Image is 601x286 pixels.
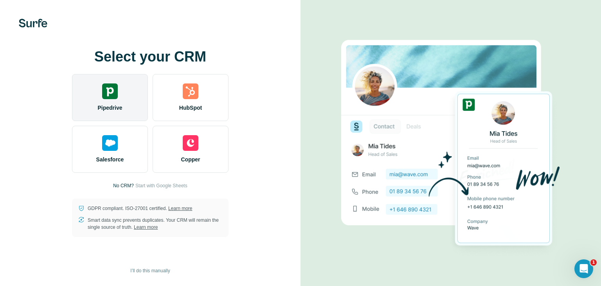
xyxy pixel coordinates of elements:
img: PIPEDRIVE image [341,27,560,259]
iframe: Intercom live chat [574,259,593,278]
img: pipedrive's logo [102,83,118,99]
span: HubSpot [179,104,202,112]
img: Surfe's logo [19,19,47,27]
span: Salesforce [96,156,124,163]
span: 1 [590,259,597,266]
p: No CRM? [113,182,134,189]
img: hubspot's logo [183,83,198,99]
button: Start with Google Sheets [135,182,187,189]
p: Smart data sync prevents duplicates. Your CRM will remain the single source of truth. [88,217,222,231]
img: copper's logo [183,135,198,151]
span: I’ll do this manually [130,267,170,274]
button: I’ll do this manually [125,265,175,277]
a: Learn more [168,206,192,211]
p: GDPR compliant. ISO-27001 certified. [88,205,192,212]
img: salesforce's logo [102,135,118,151]
a: Learn more [134,224,158,230]
h1: Select your CRM [72,49,229,65]
span: Pipedrive [97,104,122,112]
span: Copper [181,156,200,163]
